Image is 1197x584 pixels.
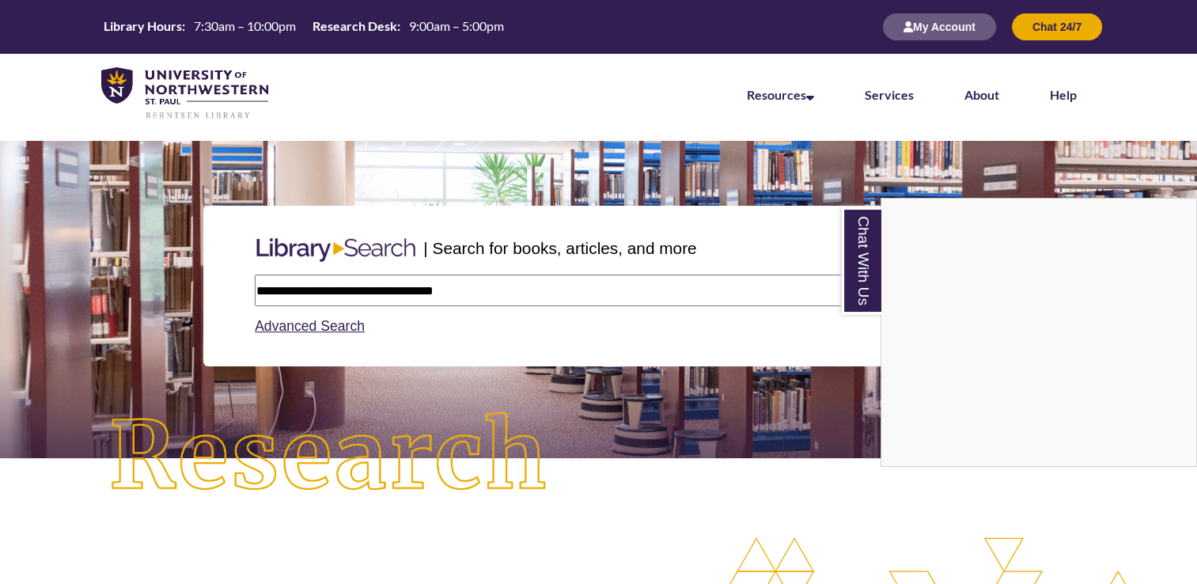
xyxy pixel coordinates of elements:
a: About [964,87,999,102]
iframe: Chat Widget [881,199,1196,466]
a: Services [865,87,914,102]
a: Resources [747,87,814,102]
a: Help [1050,87,1077,102]
a: Chat With Us [841,207,881,315]
img: UNWSP Library Logo [101,67,268,120]
div: Chat With Us [881,198,1197,467]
